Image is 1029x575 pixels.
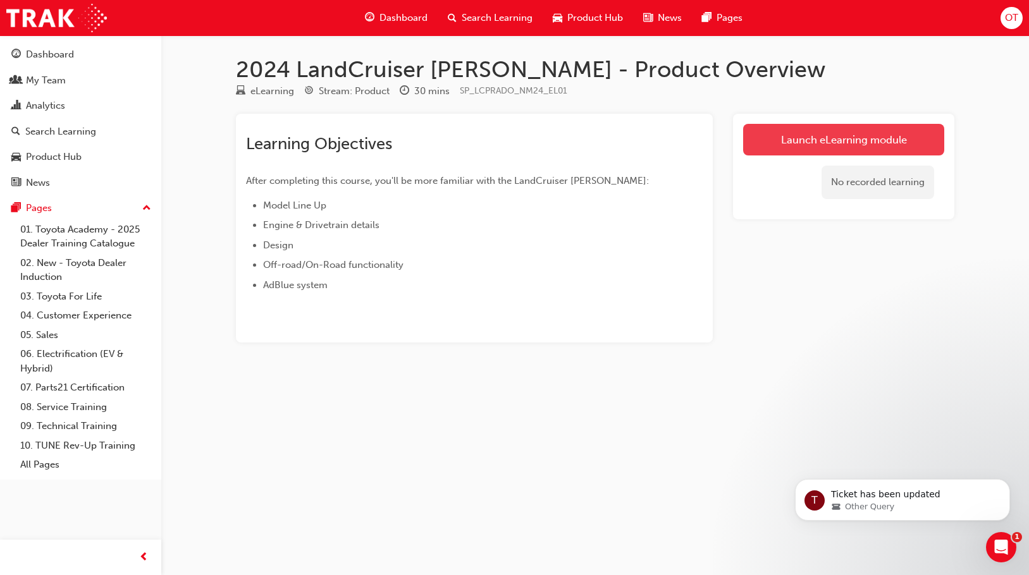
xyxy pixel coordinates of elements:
span: Pages [717,11,742,25]
a: Launch eLearning module [743,124,944,155]
a: 08. Service Training [15,397,156,417]
a: 07. Parts21 Certification [15,378,156,397]
span: Engine & Drivetrain details [263,219,379,231]
div: Type [236,83,294,99]
span: Dashboard [379,11,428,25]
a: My Team [5,69,156,92]
span: clock-icon [400,86,409,97]
span: car-icon [11,152,21,163]
img: Trak [6,4,107,32]
span: chart-icon [11,100,21,112]
span: Design [263,239,293,251]
a: news-iconNews [633,5,692,31]
span: Product Hub [567,11,623,25]
a: Search Learning [5,120,156,143]
div: News [26,176,50,190]
span: pages-icon [11,203,21,214]
a: 10. TUNE Rev-Up Training [15,436,156,456]
iframe: Intercom notifications message [776,452,1029,541]
span: learningResourceType_ELEARNING-icon [236,86,245,97]
div: Product Hub [26,150,82,164]
button: Pages [5,197,156,220]
h1: 2024 LandCruiser [PERSON_NAME] - Product Overview [236,56,954,83]
div: Search Learning [25,124,96,139]
a: 04. Customer Experience [15,306,156,325]
div: Stream: Product [319,84,390,99]
span: pages-icon [702,10,712,26]
a: Dashboard [5,43,156,66]
div: eLearning [250,84,294,99]
a: search-iconSearch Learning [438,5,543,31]
a: All Pages [15,455,156,475]
a: 03. Toyota For Life [15,287,156,306]
div: Duration [400,83,450,99]
span: 1 [1012,532,1022,542]
span: target-icon [304,86,314,97]
span: search-icon [11,126,20,138]
a: 09. Technical Training [15,416,156,436]
div: No recorded learning [822,166,934,199]
a: Analytics [5,94,156,118]
div: Dashboard [26,47,74,62]
span: Model Line Up [263,200,326,211]
div: Stream [304,83,390,99]
a: 02. New - Toyota Dealer Induction [15,253,156,287]
span: news-icon [643,10,653,26]
a: pages-iconPages [692,5,753,31]
span: prev-icon [139,550,149,566]
div: 30 mins [414,84,450,99]
span: News [658,11,682,25]
span: Learning Objectives [246,134,392,154]
span: car-icon [553,10,562,26]
span: search-icon [448,10,457,26]
span: people-icon [11,75,21,87]
span: news-icon [11,178,21,189]
span: Learning resource code [460,85,567,96]
span: guage-icon [365,10,374,26]
span: Off-road/On-Road functionality [263,259,404,270]
button: OT [1001,7,1023,29]
div: Pages [26,201,52,215]
a: Product Hub [5,145,156,169]
div: My Team [26,73,66,88]
span: up-icon [142,200,151,217]
span: Search Learning [462,11,533,25]
span: OT [1005,11,1018,25]
span: guage-icon [11,49,21,61]
a: 05. Sales [15,325,156,345]
span: After completing this course, you'll be more familiar with the LandCruiser [PERSON_NAME]: [246,175,649,186]
a: News [5,171,156,195]
a: guage-iconDashboard [355,5,438,31]
a: 06. Electrification (EV & Hybrid) [15,344,156,378]
iframe: Intercom live chat [986,532,1016,562]
span: AdBlue system [263,279,328,291]
button: DashboardMy TeamAnalyticsSearch LearningProduct HubNews [5,40,156,197]
a: car-iconProduct Hub [543,5,633,31]
div: Analytics [26,99,65,113]
a: 01. Toyota Academy - 2025 Dealer Training Catalogue [15,220,156,253]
